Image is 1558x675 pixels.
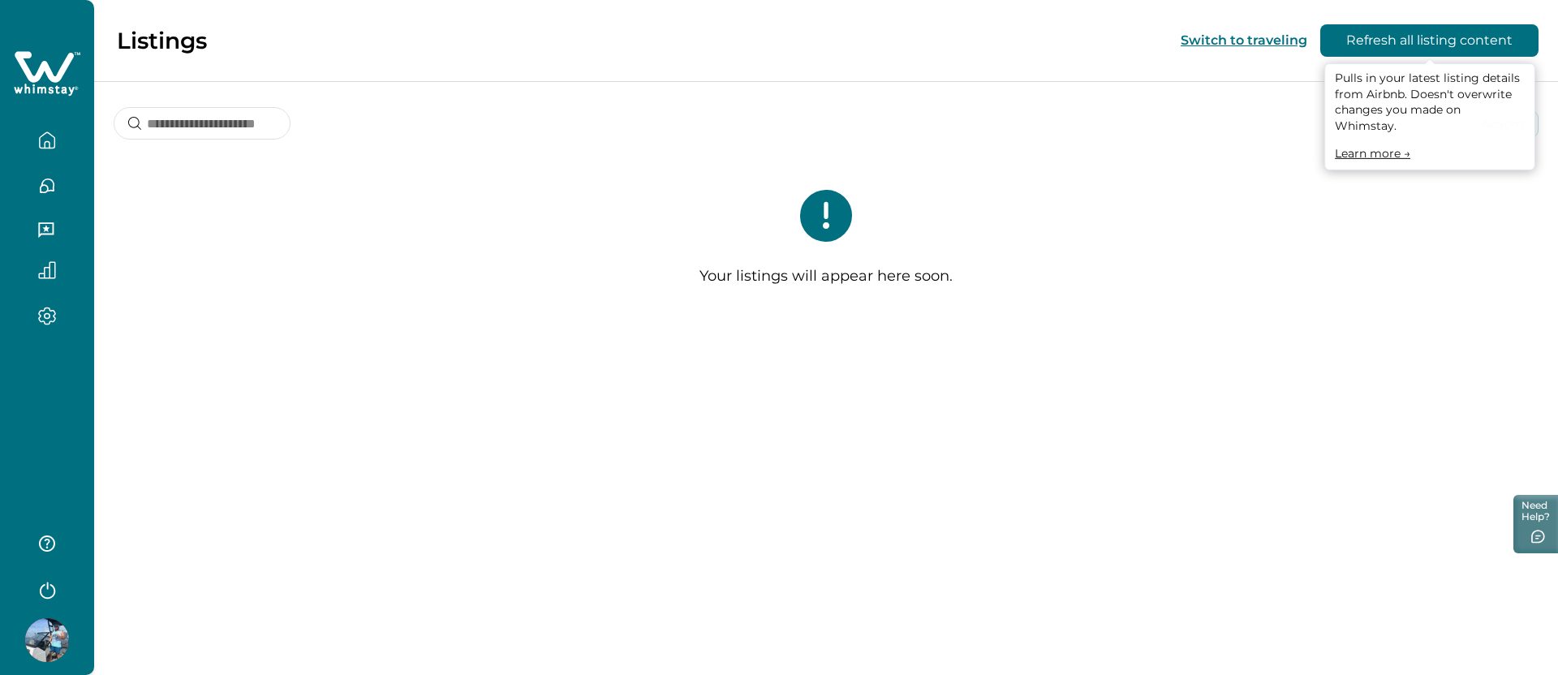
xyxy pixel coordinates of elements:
[25,618,69,662] img: Whimstay Host
[1320,24,1539,57] button: Refresh all listing content
[1181,32,1307,48] button: Switch to traveling
[1335,146,1410,161] a: Learn more →
[117,27,207,54] p: Listings
[699,268,953,286] p: Your listings will appear here soon.
[1335,71,1525,134] p: Pulls in your latest listing details from Airbnb. Doesn't overwrite changes you made on Whimstay.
